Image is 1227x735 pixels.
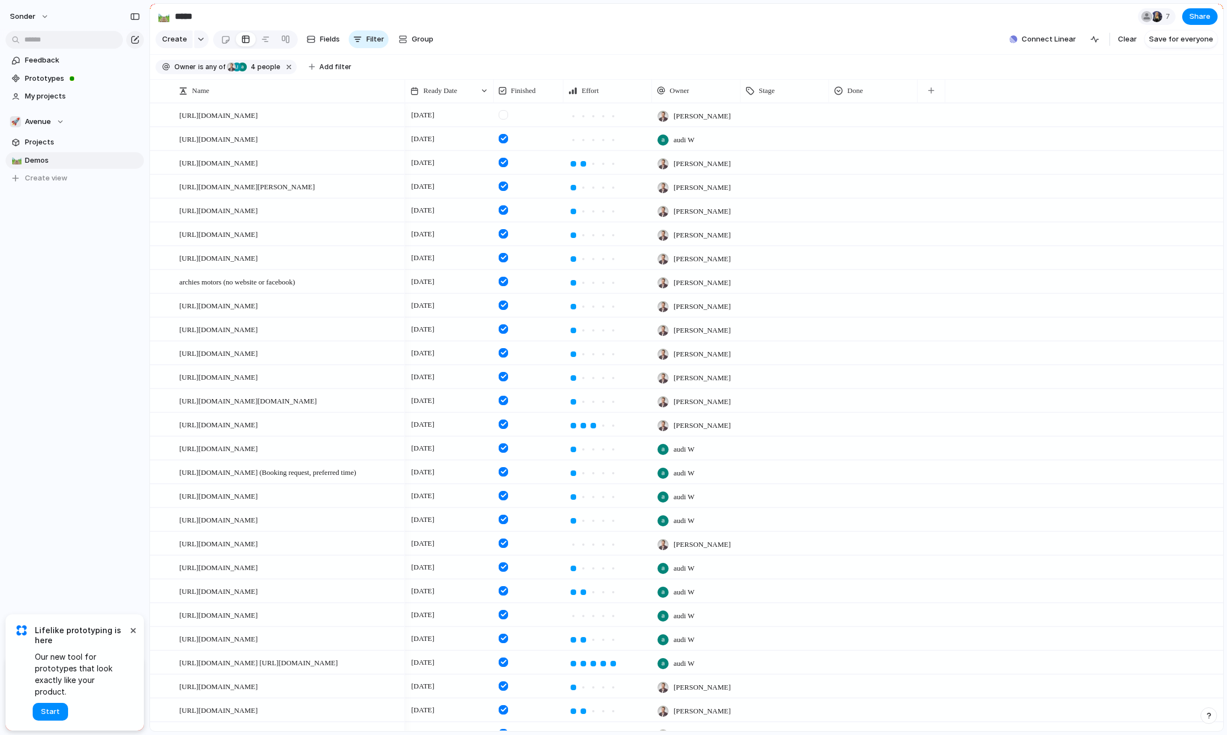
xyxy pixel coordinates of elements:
[179,513,258,526] span: [URL][DOMAIN_NAME]
[179,656,338,669] span: [URL][DOMAIN_NAME] [URL][DOMAIN_NAME]
[179,608,258,621] span: [URL][DOMAIN_NAME]
[319,62,351,72] span: Add filter
[408,489,437,503] span: [DATE]
[25,55,140,66] span: Feedback
[179,346,258,359] span: [URL][DOMAIN_NAME]
[179,584,258,597] span: [URL][DOMAIN_NAME]
[179,537,258,550] span: [URL][DOMAIN_NAME]
[674,134,695,146] span: audi W
[158,9,170,24] div: 🛤️
[582,85,599,96] span: Effort
[10,116,21,127] div: 🚀
[179,394,317,407] span: [URL][DOMAIN_NAME][DOMAIN_NAME]
[1149,34,1213,45] span: Save for everyone
[226,61,282,73] button: 4 people
[674,182,731,193] span: [PERSON_NAME]
[10,11,35,22] span: sonder
[759,85,775,96] span: Stage
[302,30,344,48] button: Fields
[179,108,258,121] span: [URL][DOMAIN_NAME]
[247,62,280,72] span: people
[408,108,437,122] span: [DATE]
[1145,30,1218,48] button: Save for everyone
[5,8,55,25] button: sonder
[179,251,258,264] span: [URL][DOMAIN_NAME]
[6,52,144,69] a: Feedback
[156,30,193,48] button: Create
[366,34,384,45] span: Filter
[408,227,437,241] span: [DATE]
[408,537,437,550] span: [DATE]
[674,253,731,265] span: [PERSON_NAME]
[408,465,437,479] span: [DATE]
[408,632,437,645] span: [DATE]
[393,30,439,48] button: Group
[674,539,731,550] span: [PERSON_NAME]
[179,370,258,383] span: [URL][DOMAIN_NAME]
[408,656,437,669] span: [DATE]
[204,62,225,72] span: any of
[247,63,257,71] span: 4
[412,34,433,45] span: Group
[408,275,437,288] span: [DATE]
[192,85,209,96] span: Name
[6,134,144,151] a: Projects
[179,418,258,431] span: [URL][DOMAIN_NAME]
[179,323,258,335] span: [URL][DOMAIN_NAME]
[423,85,457,96] span: Ready Date
[674,158,731,169] span: [PERSON_NAME]
[674,206,731,217] span: [PERSON_NAME]
[674,515,695,526] span: audi W
[179,442,258,454] span: [URL][DOMAIN_NAME]
[179,275,295,288] span: archies motors (no website or facebook)
[1182,8,1218,25] button: Share
[847,85,863,96] span: Done
[408,513,437,526] span: [DATE]
[674,634,695,645] span: audi W
[511,85,536,96] span: Finished
[25,137,140,148] span: Projects
[408,204,437,217] span: [DATE]
[674,491,695,503] span: audi W
[6,152,144,169] a: 🛤️Demos
[302,59,358,75] button: Add filter
[408,680,437,693] span: [DATE]
[1022,34,1076,45] span: Connect Linear
[1118,34,1137,45] span: Clear
[408,584,437,598] span: [DATE]
[408,561,437,574] span: [DATE]
[1166,11,1173,22] span: 7
[674,610,695,622] span: audi W
[674,706,731,717] span: [PERSON_NAME]
[25,91,140,102] span: My projects
[408,608,437,622] span: [DATE]
[408,394,437,407] span: [DATE]
[408,180,437,193] span: [DATE]
[408,442,437,455] span: [DATE]
[408,370,437,384] span: [DATE]
[674,111,731,122] span: [PERSON_NAME]
[33,703,68,721] button: Start
[179,204,258,216] span: [URL][DOMAIN_NAME]
[674,372,731,384] span: [PERSON_NAME]
[25,73,140,84] span: Prototypes
[179,299,258,312] span: [URL][DOMAIN_NAME]
[670,85,689,96] span: Owner
[1114,30,1141,48] button: Clear
[198,62,204,72] span: is
[162,34,187,45] span: Create
[674,230,731,241] span: [PERSON_NAME]
[179,632,258,645] span: [URL][DOMAIN_NAME]
[174,62,196,72] span: Owner
[25,173,68,184] span: Create view
[674,563,695,574] span: audi W
[674,587,695,598] span: audi W
[179,703,258,716] span: [URL][DOMAIN_NAME]
[408,299,437,312] span: [DATE]
[6,88,144,105] a: My projects
[674,658,695,669] span: audi W
[320,34,340,45] span: Fields
[126,623,139,636] button: Dismiss
[408,703,437,717] span: [DATE]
